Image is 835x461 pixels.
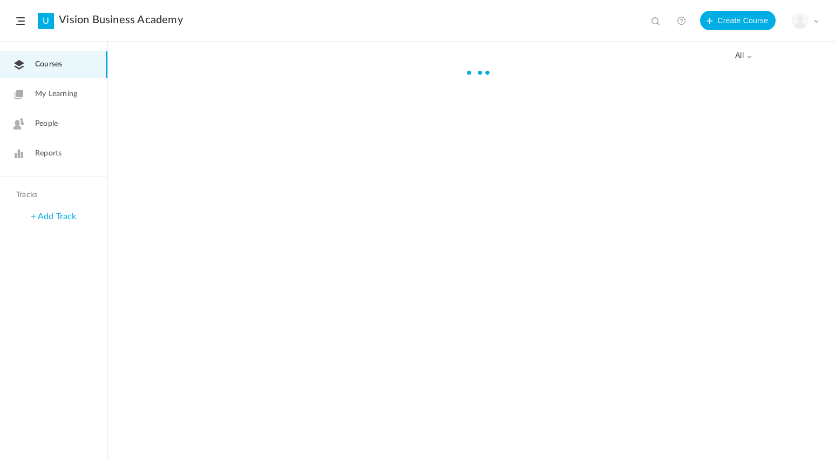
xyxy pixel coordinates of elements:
[31,212,76,221] a: + Add Track
[35,118,58,130] span: People
[735,51,752,60] span: all
[700,11,776,30] button: Create Course
[35,148,62,159] span: Reports
[35,59,62,70] span: Courses
[59,13,183,26] a: Vision Business Academy
[35,89,77,100] span: My Learning
[38,13,54,29] a: U
[16,191,89,200] h4: Tracks
[792,13,807,29] img: user-image.png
